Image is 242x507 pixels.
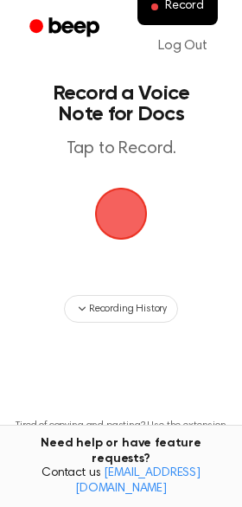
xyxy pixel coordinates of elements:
a: [EMAIL_ADDRESS][DOMAIN_NAME] [75,467,201,495]
p: Tired of copying and pasting? Use the extension to automatically insert your recordings. [14,420,228,446]
span: Recording History [89,301,167,317]
a: Log Out [141,25,225,67]
button: Recording History [64,295,178,323]
h1: Record a Voice Note for Docs [31,83,211,125]
span: Contact us [10,466,232,497]
a: Beep [17,11,115,45]
img: Beep Logo [95,188,147,240]
p: Tap to Record. [31,138,211,160]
